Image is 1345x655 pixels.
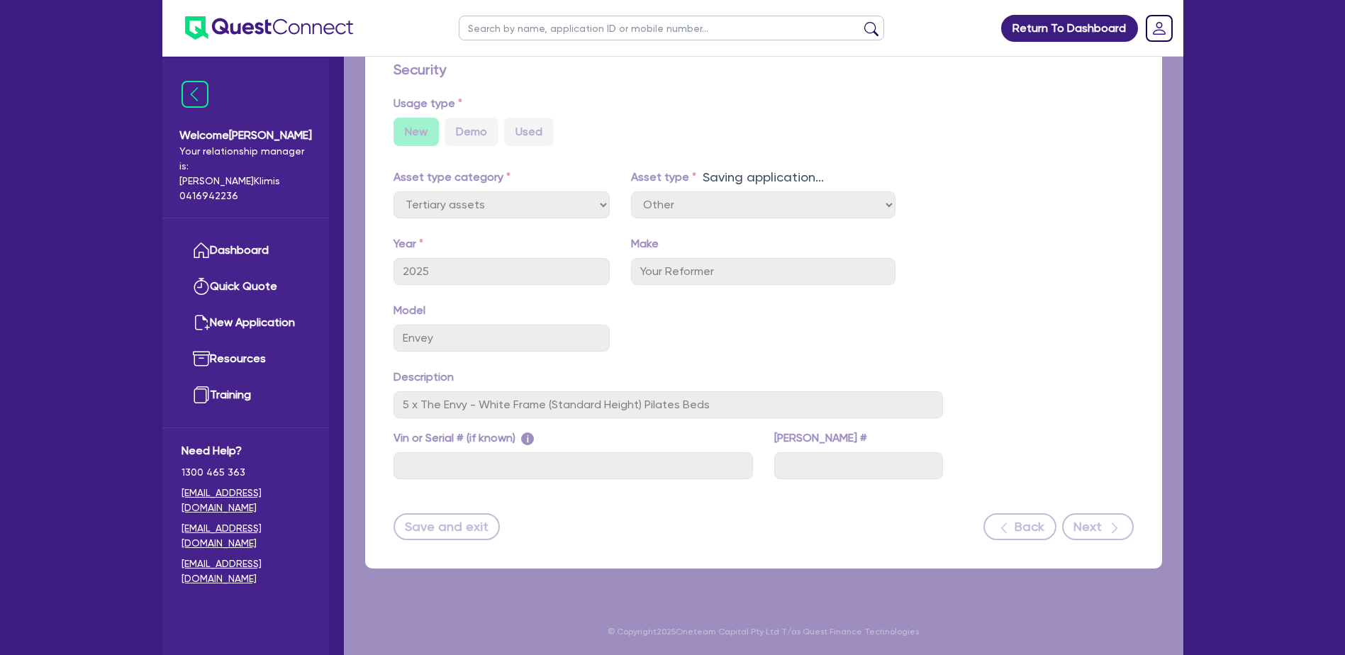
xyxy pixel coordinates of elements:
[182,377,310,413] a: Training
[344,167,1183,186] div: Saving application...
[179,144,312,203] span: Your relationship manager is: [PERSON_NAME] Klimis 0416942236
[193,350,210,367] img: resources
[193,386,210,403] img: training
[182,341,310,377] a: Resources
[193,278,210,295] img: quick-quote
[182,81,208,108] img: icon-menu-close
[182,486,310,515] a: [EMAIL_ADDRESS][DOMAIN_NAME]
[182,269,310,305] a: Quick Quote
[182,305,310,341] a: New Application
[1141,10,1178,47] a: Dropdown toggle
[182,442,310,459] span: Need Help?
[182,556,310,586] a: [EMAIL_ADDRESS][DOMAIN_NAME]
[182,233,310,269] a: Dashboard
[185,16,353,40] img: quest-connect-logo-blue
[193,314,210,331] img: new-application
[1001,15,1138,42] a: Return To Dashboard
[182,521,310,551] a: [EMAIL_ADDRESS][DOMAIN_NAME]
[182,465,310,480] span: 1300 465 363
[179,127,312,144] span: Welcome [PERSON_NAME]
[459,16,884,40] input: Search by name, application ID or mobile number...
